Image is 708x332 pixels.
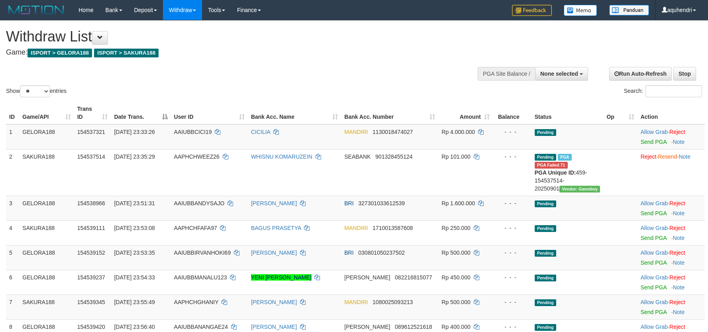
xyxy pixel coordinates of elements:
a: Note [673,284,685,291]
span: 154538966 [77,200,105,206]
a: BAGUS PRASETYA [251,225,301,231]
a: Reject [669,299,685,305]
a: Reject [669,274,685,281]
th: Date Trans.: activate to sort column descending [111,102,171,124]
span: [DATE] 23:53:35 [114,249,155,256]
a: Send PGA [641,235,667,241]
div: - - - [496,128,528,136]
a: Allow Grab [641,274,668,281]
span: 154539420 [77,324,105,330]
a: Stop [673,67,696,81]
span: [DATE] 23:53:08 [114,225,155,231]
h4: Game: [6,49,464,57]
td: SAKURA188 [19,295,74,319]
span: Copy 030801050237502 to clipboard [358,249,405,256]
span: MANDIRI [344,225,368,231]
td: · [637,270,705,295]
span: Rp 500.000 [441,299,470,305]
a: CICILIA [251,129,270,135]
span: AAIUBBIRVANHOKI69 [174,249,231,256]
a: [PERSON_NAME] [251,200,297,206]
span: AAPHCHGHANIY [174,299,219,305]
td: 2 [6,149,19,196]
a: Allow Grab [641,225,668,231]
div: - - - [496,153,528,161]
label: Search: [624,85,702,97]
th: Op: activate to sort column ascending [603,102,637,124]
a: Note [679,153,690,160]
td: GELORA188 [19,245,74,270]
a: Note [673,309,685,315]
span: [PERSON_NAME] [344,274,390,281]
span: Pending [535,324,556,331]
span: Rp 101.000 [441,153,470,160]
img: panduan.png [609,5,649,16]
span: [DATE] 23:54:33 [114,274,155,281]
div: - - - [496,273,528,281]
a: Run Auto-Refresh [609,67,672,81]
th: Balance [493,102,531,124]
th: Amount: activate to sort column ascending [438,102,492,124]
span: Copy 1130018474027 to clipboard [373,129,413,135]
span: Pending [535,225,556,232]
span: Copy 089612521618 to clipboard [395,324,432,330]
td: · [637,245,705,270]
span: · [641,225,669,231]
a: Allow Grab [641,129,668,135]
a: YENI [PERSON_NAME] [251,274,312,281]
span: Pending [535,129,556,136]
span: [DATE] 23:35:29 [114,153,155,160]
th: Trans ID: activate to sort column ascending [74,102,111,124]
span: [DATE] 23:33:26 [114,129,155,135]
a: Note [673,210,685,216]
td: 459-154537514-20250901 [531,149,604,196]
span: AAIUBBMANALU123 [174,274,227,281]
span: · [641,129,669,135]
span: AAPHCHWEEZ26 [174,153,220,160]
div: - - - [496,298,528,306]
td: · [637,196,705,220]
span: [DATE] 23:55:49 [114,299,155,305]
span: AAIUBBCICI19 [174,129,212,135]
a: Reject [669,324,685,330]
img: MOTION_logo.png [6,4,67,16]
h1: Withdraw List [6,29,464,45]
div: - - - [496,224,528,232]
div: - - - [496,249,528,257]
a: Note [673,139,685,145]
a: WHISNU KOMARUZEIN [251,153,312,160]
span: AAIUBBANDYSAJO [174,200,225,206]
a: [PERSON_NAME] [251,249,297,256]
td: · [637,220,705,245]
span: AAIUBBANANGAE24 [174,324,228,330]
th: User ID: activate to sort column ascending [171,102,248,124]
span: ISPORT > SAKURA188 [94,49,159,57]
td: · [637,124,705,149]
span: Rp 400.000 [441,324,470,330]
div: - - - [496,323,528,331]
span: None selected [540,71,578,77]
th: Game/API: activate to sort column ascending [19,102,74,124]
th: ID [6,102,19,124]
a: Reject [641,153,657,160]
a: Send PGA [641,139,667,145]
a: Note [673,235,685,241]
a: Allow Grab [641,200,668,206]
th: Bank Acc. Name: activate to sort column ascending [248,102,341,124]
td: 1 [6,124,19,149]
button: None selected [535,67,588,81]
div: - - - [496,199,528,207]
a: Allow Grab [641,249,668,256]
span: [PERSON_NAME] [344,324,390,330]
a: Reject [669,249,685,256]
a: Send PGA [641,284,667,291]
span: · [641,324,669,330]
a: Allow Grab [641,299,668,305]
span: PGA Error [535,162,568,169]
td: · [637,295,705,319]
td: GELORA188 [19,270,74,295]
label: Show entries [6,85,67,97]
span: Pending [535,200,556,207]
th: Status [531,102,604,124]
img: Button%20Memo.svg [564,5,597,16]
